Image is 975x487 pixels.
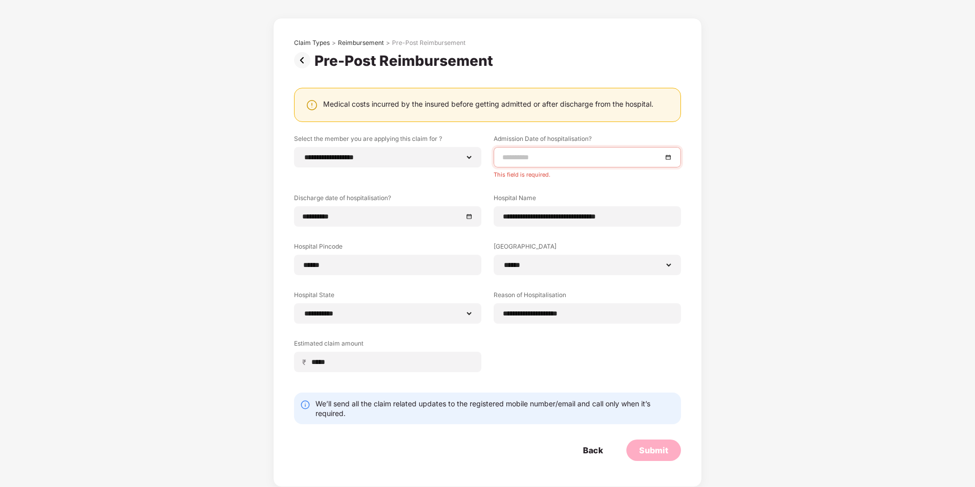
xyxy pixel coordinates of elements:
[494,242,681,255] label: [GEOGRAPHIC_DATA]
[302,357,310,367] span: ₹
[306,99,318,111] img: svg+xml;base64,PHN2ZyBpZD0iV2FybmluZ18tXzI0eDI0IiBkYXRhLW5hbWU9Ildhcm5pbmcgLSAyNHgyNCIgeG1sbnM9Im...
[314,52,497,69] div: Pre-Post Reimbursement
[332,39,336,47] div: >
[386,39,390,47] div: >
[294,134,481,147] label: Select the member you are applying this claim for ?
[294,339,481,352] label: Estimated claim amount
[639,445,668,456] div: Submit
[294,242,481,255] label: Hospital Pincode
[294,52,314,68] img: svg+xml;base64,PHN2ZyBpZD0iUHJldi0zMngzMiIgeG1sbnM9Imh0dHA6Ly93d3cudzMub3JnLzIwMDAvc3ZnIiB3aWR0aD...
[294,193,481,206] label: Discharge date of hospitalisation?
[494,167,681,178] div: This field is required.
[300,400,310,410] img: svg+xml;base64,PHN2ZyBpZD0iSW5mby0yMHgyMCIgeG1sbnM9Imh0dHA6Ly93d3cudzMub3JnLzIwMDAvc3ZnIiB3aWR0aD...
[315,399,675,418] div: We’ll send all the claim related updates to the registered mobile number/email and call only when...
[392,39,466,47] div: Pre-Post Reimbursement
[494,290,681,303] label: Reason of Hospitalisation
[583,445,603,456] div: Back
[494,193,681,206] label: Hospital Name
[294,39,330,47] div: Claim Types
[323,99,653,109] div: Medical costs incurred by the insured before getting admitted or after discharge from the hospital.
[494,134,681,147] label: Admission Date of hospitalisation?
[294,290,481,303] label: Hospital State
[338,39,384,47] div: Reimbursement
